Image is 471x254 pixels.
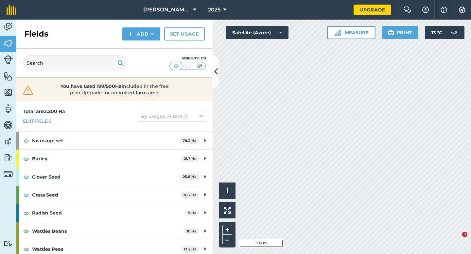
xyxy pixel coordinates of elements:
[327,26,375,39] button: Measure
[425,26,464,39] button: 13 °C
[403,7,411,13] img: Two speech bubbles overlapping with the left bubble in the forefront
[81,90,159,96] span: Upgrade for unlimited farm area.
[222,235,232,244] button: –
[169,56,206,61] div: Visibility: On
[172,63,180,69] img: svg+xml;base64,PHN2ZyB4bWxucz0iaHR0cDovL3d3dy53My5vcmcvMjAwMC9zdmciIHdpZHRoPSI1MCIgaGVpZ2h0PSI0MC...
[354,5,391,15] a: Upgrade
[196,63,204,69] img: svg+xml;base64,PHN2ZyB4bWxucz0iaHR0cDovL3d3dy53My5vcmcvMjAwMC9zdmciIHdpZHRoPSI1MCIgaGVpZ2h0PSI0MC...
[4,136,13,146] img: svg+xml;base64,PD94bWwgdmVyc2lvbj0iMS4wIiBlbmNvZGluZz0idXRmLTgiPz4KPCEtLSBHZW5lcmF0b3I6IEFkb2JlIE...
[22,83,207,96] a: You have used 199/500Haincluded in the free plan.Upgrade for unlimited farm area.
[184,247,197,251] strong: 13.2 Ha
[16,222,213,240] div: Watties Beans10 Ha
[4,55,13,64] img: svg+xml;base64,PD94bWwgdmVyc2lvbj0iMS4wIiBlbmNvZGluZz0idXRmLTgiPz4KPCEtLSBHZW5lcmF0b3I6IEFkb2JlIE...
[4,241,13,247] img: svg+xml;base64,PD94bWwgdmVyc2lvbj0iMS4wIiBlbmNvZGluZz0idXRmLTgiPz4KPCEtLSBHZW5lcmF0b3I6IEFkb2JlIE...
[128,30,133,38] img: svg+xml;base64,PHN2ZyB4bWxucz0iaHR0cDovL3d3dy53My5vcmcvMjAwMC9zdmciIHdpZHRoPSIxNCIgaGVpZ2h0PSIyNC...
[23,227,29,235] img: svg+xml;base64,PHN2ZyB4bWxucz0iaHR0cDovL3d3dy53My5vcmcvMjAwMC9zdmciIHdpZHRoPSIxOCIgaGVpZ2h0PSIyNC...
[184,156,197,161] strong: 21.7 Ha
[24,29,48,39] h2: Fields
[22,86,35,95] img: svg+xml;base64,PHN2ZyB4bWxucz0iaHR0cDovL3d3dy53My5vcmcvMjAwMC9zdmciIHdpZHRoPSIzMiIgaGVpZ2h0PSIzMC...
[219,183,235,199] button: i
[16,150,213,167] div: Barley21.7 Ha
[224,207,231,214] img: Four arrows, one pointing top left, one top right, one bottom right and the last bottom left
[32,186,180,204] strong: Grass Seed
[23,155,29,163] img: svg+xml;base64,PHN2ZyB4bWxucz0iaHR0cDovL3d3dy53My5vcmcvMjAwMC9zdmciIHdpZHRoPSIxOCIgaGVpZ2h0PSIyNC...
[334,29,341,36] img: Ruler icon
[188,211,197,215] strong: 9 Ha
[23,191,29,199] img: svg+xml;base64,PHN2ZyB4bWxucz0iaHR0cDovL3d3dy53My5vcmcvMjAwMC9zdmciIHdpZHRoPSIxOCIgaGVpZ2h0PSIyNC...
[222,225,232,235] button: +
[117,59,124,67] img: svg+xml;base64,PHN2ZyB4bWxucz0iaHR0cDovL3d3dy53My5vcmcvMjAwMC9zdmciIHdpZHRoPSIxOSIgaGVpZ2h0PSIyNC...
[16,204,213,222] div: Radish Seed9 Ha
[32,222,184,240] strong: Watties Beans
[208,6,220,14] span: 2025
[447,26,461,39] img: svg+xml;base64,PD94bWwgdmVyc2lvbj0iMS4wIiBlbmNvZGluZz0idXRmLTgiPz4KPCEtLSBHZW5lcmF0b3I6IEFkb2JlIE...
[16,186,213,204] div: Grass Seed20.2 Ha
[23,209,29,217] img: svg+xml;base64,PHN2ZyB4bWxucz0iaHR0cDovL3d3dy53My5vcmcvMjAwMC9zdmciIHdpZHRoPSIxOCIgaGVpZ2h0PSIyNC...
[184,63,192,69] img: svg+xml;base64,PHN2ZyB4bWxucz0iaHR0cDovL3d3dy53My5vcmcvMjAwMC9zdmciIHdpZHRoPSI1MCIgaGVpZ2h0PSI0MC...
[23,173,29,181] img: svg+xml;base64,PHN2ZyB4bWxucz0iaHR0cDovL3d3dy53My5vcmcvMjAwMC9zdmciIHdpZHRoPSIxOCIgaGVpZ2h0PSIyNC...
[32,168,180,186] strong: Clover Seed
[441,6,447,14] img: svg+xml;base64,PHN2ZyB4bWxucz0iaHR0cDovL3d3dy53My5vcmcvMjAwMC9zdmciIHdpZHRoPSIxNyIgaGVpZ2h0PSIxNy...
[422,7,429,13] img: A question mark icon
[183,138,197,143] strong: 78.3 Ha
[449,232,464,247] iframe: Intercom live chat
[4,169,13,179] img: svg+xml;base64,PD94bWwgdmVyc2lvbj0iMS4wIiBlbmNvZGluZz0idXRmLTgiPz4KPCEtLSBHZW5lcmF0b3I6IEFkb2JlIE...
[32,150,181,167] strong: Barley
[32,204,185,222] strong: Radish Seed
[226,186,228,195] span: i
[143,6,190,14] span: [PERSON_NAME] & Sons Farming
[45,83,184,96] span: included in the free plan .
[183,174,197,179] strong: 25.9 Ha
[122,27,160,40] button: Add
[4,87,13,97] img: svg+xml;base64,PHN2ZyB4bWxucz0iaHR0cDovL3d3dy53My5vcmcvMjAwMC9zdmciIHdpZHRoPSI1NiIgaGVpZ2h0PSI2MC...
[23,55,128,71] input: Search
[226,26,288,39] button: Satellite (Azure)
[458,7,466,13] img: A cog icon
[388,29,394,37] img: svg+xml;base64,PHN2ZyB4bWxucz0iaHR0cDovL3d3dy53My5vcmcvMjAwMC9zdmciIHdpZHRoPSIxOSIgaGVpZ2h0PSIyNC...
[138,111,206,121] button: By usages, Filters (1)
[462,232,467,237] span: 3
[382,26,419,39] button: Print
[4,71,13,81] img: svg+xml;base64,PHN2ZyB4bWxucz0iaHR0cDovL3d3dy53My5vcmcvMjAwMC9zdmciIHdpZHRoPSI1NiIgaGVpZ2h0PSI2MC...
[4,120,13,130] img: svg+xml;base64,PD94bWwgdmVyc2lvbj0iMS4wIiBlbmNvZGluZz0idXRmLTgiPz4KPCEtLSBHZW5lcmF0b3I6IEFkb2JlIE...
[32,132,180,150] strong: No usage set
[183,193,197,197] strong: 20.2 Ha
[23,108,65,114] strong: Total area : 200 Ha
[4,22,13,32] img: svg+xml;base64,PD94bWwgdmVyc2lvbj0iMS4wIiBlbmNvZGluZz0idXRmLTgiPz4KPCEtLSBHZW5lcmF0b3I6IEFkb2JlIE...
[4,39,13,48] img: svg+xml;base64,PHN2ZyB4bWxucz0iaHR0cDovL3d3dy53My5vcmcvMjAwMC9zdmciIHdpZHRoPSI1NiIgaGVpZ2h0PSI2MC...
[16,132,213,150] div: No usage set78.3 Ha
[61,83,122,89] strong: You have used 199/500Ha
[4,153,13,163] img: svg+xml;base64,PD94bWwgdmVyc2lvbj0iMS4wIiBlbmNvZGluZz0idXRmLTgiPz4KPCEtLSBHZW5lcmF0b3I6IEFkb2JlIE...
[4,104,13,114] img: svg+xml;base64,PD94bWwgdmVyc2lvbj0iMS4wIiBlbmNvZGluZz0idXRmLTgiPz4KPCEtLSBHZW5lcmF0b3I6IEFkb2JlIE...
[23,118,52,125] a: Edit fields
[187,229,197,233] strong: 10 Ha
[16,168,213,186] div: Clover Seed25.9 Ha
[23,137,29,145] img: svg+xml;base64,PHN2ZyB4bWxucz0iaHR0cDovL3d3dy53My5vcmcvMjAwMC9zdmciIHdpZHRoPSIxOCIgaGVpZ2h0PSIyNC...
[164,27,205,40] a: Set usage
[23,245,29,253] img: svg+xml;base64,PHN2ZyB4bWxucz0iaHR0cDovL3d3dy53My5vcmcvMjAwMC9zdmciIHdpZHRoPSIxOCIgaGVpZ2h0PSIyNC...
[7,5,16,15] img: fieldmargin Logo
[431,26,442,39] span: 13 ° C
